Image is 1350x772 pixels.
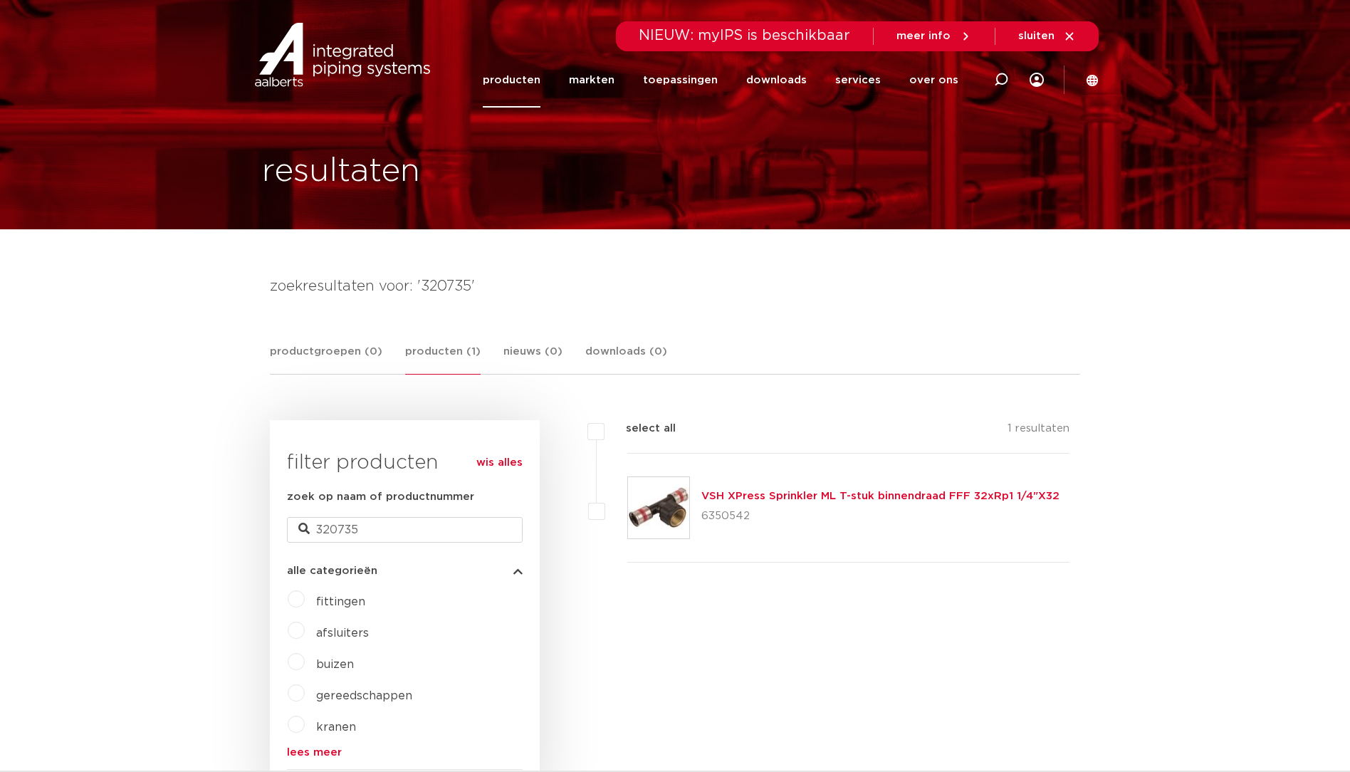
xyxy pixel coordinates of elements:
a: downloads (0) [585,343,667,374]
input: zoeken [287,517,523,543]
a: downloads [746,53,807,108]
a: nieuws (0) [503,343,562,374]
span: alle categorieën [287,565,377,576]
button: alle categorieën [287,565,523,576]
a: kranen [316,721,356,733]
a: fittingen [316,596,365,607]
a: producten [483,53,540,108]
a: gereedschappen [316,690,412,701]
a: sluiten [1018,30,1076,43]
img: Thumbnail for VSH XPress Sprinkler ML T-stuk binnendraad FFF 32xRp1 1/4"X32 [628,477,689,538]
a: wis alles [476,454,523,471]
span: sluiten [1018,31,1055,41]
a: afsluiters [316,627,369,639]
a: buizen [316,659,354,670]
h3: filter producten [287,449,523,477]
nav: Menu [483,53,958,108]
a: services [835,53,881,108]
label: select all [605,420,676,437]
a: VSH XPress Sprinkler ML T-stuk binnendraad FFF 32xRp1 1/4"X32 [701,491,1059,501]
a: meer info [896,30,972,43]
a: productgroepen (0) [270,343,382,374]
span: NIEUW: myIPS is beschikbaar [639,28,850,43]
a: lees meer [287,747,523,758]
p: 1 resultaten [1008,420,1069,442]
span: meer info [896,31,951,41]
a: over ons [909,53,958,108]
a: markten [569,53,614,108]
label: zoek op naam of productnummer [287,489,474,506]
a: toepassingen [643,53,718,108]
h4: zoekresultaten voor: '320735' [270,275,1080,298]
a: producten (1) [405,343,481,375]
h1: resultaten [262,149,420,194]
p: 6350542 [701,505,1059,528]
